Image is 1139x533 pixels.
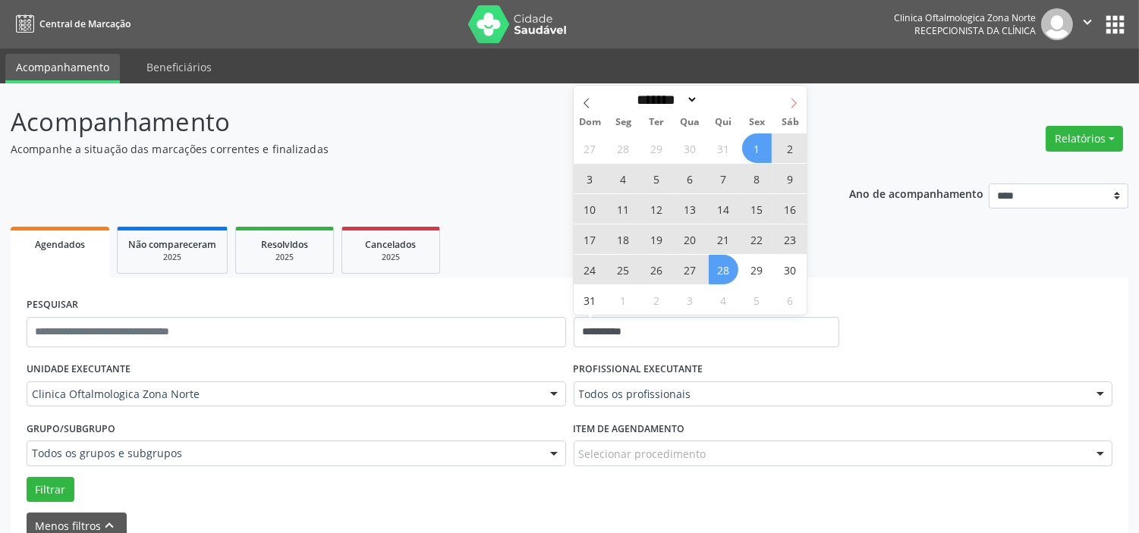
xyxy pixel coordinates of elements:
[675,164,705,193] span: Agosto 6, 2025
[128,238,216,251] span: Não compareceram
[128,252,216,263] div: 2025
[709,285,738,315] span: Setembro 4, 2025
[642,285,672,315] span: Setembro 2, 2025
[776,194,805,224] span: Agosto 16, 2025
[773,118,807,127] span: Sáb
[32,387,535,402] span: Clinica Oftalmologica Zona Norte
[642,224,672,254] span: Agosto 19, 2025
[39,17,131,30] span: Central de Marcação
[675,224,705,254] span: Agosto 20, 2025
[27,358,131,381] label: UNIDADE EXECUTANTE
[675,285,705,315] span: Setembro 3, 2025
[914,24,1036,37] span: Recepcionista da clínica
[674,118,707,127] span: Qua
[742,164,772,193] span: Agosto 8, 2025
[709,164,738,193] span: Agosto 7, 2025
[742,224,772,254] span: Agosto 22, 2025
[742,133,772,163] span: Agosto 1, 2025
[675,133,705,163] span: Julho 30, 2025
[607,118,640,127] span: Seg
[575,164,605,193] span: Agosto 3, 2025
[632,92,699,108] select: Month
[11,103,793,141] p: Acompanhamento
[742,285,772,315] span: Setembro 5, 2025
[642,164,672,193] span: Agosto 5, 2025
[575,194,605,224] span: Agosto 10, 2025
[1041,8,1073,40] img: img
[574,358,703,381] label: PROFISSIONAL EXECUTANTE
[579,387,1082,402] span: Todos os profissionais
[642,133,672,163] span: Julho 29, 2025
[742,255,772,284] span: Agosto 29, 2025
[11,141,793,157] p: Acompanhe a situação das marcações correntes e finalizadas
[609,164,638,193] span: Agosto 4, 2025
[27,293,78,317] label: PESQUISAR
[609,285,638,315] span: Setembro 1, 2025
[261,238,308,251] span: Resolvidos
[709,194,738,224] span: Agosto 14, 2025
[353,252,429,263] div: 2025
[709,224,738,254] span: Agosto 21, 2025
[709,255,738,284] span: Agosto 28, 2025
[136,54,222,80] a: Beneficiários
[1073,8,1102,40] button: 
[575,285,605,315] span: Agosto 31, 2025
[742,194,772,224] span: Agosto 15, 2025
[11,11,131,36] a: Central de Marcação
[575,224,605,254] span: Agosto 17, 2025
[740,118,773,127] span: Sex
[706,118,740,127] span: Qui
[709,133,738,163] span: Julho 31, 2025
[675,194,705,224] span: Agosto 13, 2025
[1046,126,1123,152] button: Relatórios
[609,224,638,254] span: Agosto 18, 2025
[776,224,805,254] span: Agosto 23, 2025
[776,164,805,193] span: Agosto 9, 2025
[609,255,638,284] span: Agosto 25, 2025
[894,11,1036,24] div: Clinica Oftalmologica Zona Norte
[609,133,638,163] span: Julho 28, 2025
[776,133,805,163] span: Agosto 2, 2025
[366,238,417,251] span: Cancelados
[698,92,748,108] input: Year
[5,54,120,83] a: Acompanhamento
[776,285,805,315] span: Setembro 6, 2025
[574,118,607,127] span: Dom
[1079,14,1096,30] i: 
[579,446,706,462] span: Selecionar procedimento
[849,183,983,202] p: Ano de acompanhamento
[32,446,535,461] span: Todos os grupos e subgrupos
[247,252,323,263] div: 2025
[1102,11,1128,38] button: apps
[640,118,674,127] span: Ter
[575,133,605,163] span: Julho 27, 2025
[776,255,805,284] span: Agosto 30, 2025
[35,238,85,251] span: Agendados
[27,477,74,503] button: Filtrar
[574,417,685,441] label: Item de agendamento
[575,255,605,284] span: Agosto 24, 2025
[642,194,672,224] span: Agosto 12, 2025
[609,194,638,224] span: Agosto 11, 2025
[642,255,672,284] span: Agosto 26, 2025
[675,255,705,284] span: Agosto 27, 2025
[27,417,115,441] label: Grupo/Subgrupo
